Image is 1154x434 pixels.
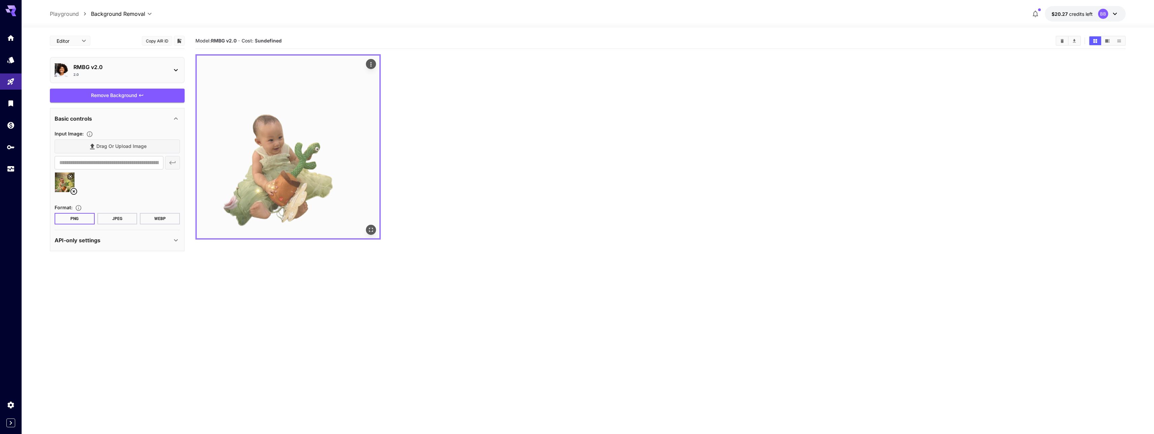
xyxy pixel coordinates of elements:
[7,77,15,86] div: Playground
[1052,10,1093,18] div: $20.26887
[1068,36,1080,45] button: Download All
[55,115,92,123] p: Basic controls
[50,10,79,18] a: Playground
[7,34,15,42] div: Home
[1098,9,1108,19] div: BB
[1069,11,1093,17] span: credits left
[73,72,79,77] p: 2.0
[72,205,85,211] button: Choose the file format for the output image.
[242,38,282,43] span: Cost: $
[1056,36,1068,45] button: Clear All
[366,225,376,235] div: Open in fullscreen
[55,205,72,210] span: Format :
[50,89,185,102] button: Remove Background
[6,418,15,427] button: Expand sidebar
[91,91,137,100] span: Remove Background
[7,165,15,173] div: Usage
[366,59,376,69] div: Actions
[97,213,137,224] button: JPEG
[195,38,237,43] span: Model:
[55,232,180,248] div: API-only settings
[176,37,182,45] button: Add to library
[1101,36,1113,45] button: Show media in video view
[7,56,15,64] div: Models
[1089,36,1101,45] button: Show media in grid view
[84,131,96,137] button: Specifies the input image to be processed.
[50,10,91,18] nav: breadcrumb
[91,10,145,18] span: Background Removal
[73,63,166,71] p: RMBG v2.0
[1045,6,1126,22] button: $20.26887BB
[258,38,282,43] b: undefined
[55,111,180,127] div: Basic controls
[7,143,15,151] div: API Keys
[211,38,237,43] b: RMBG v2.0
[7,401,15,409] div: Settings
[1113,36,1125,45] button: Show media in list view
[1052,11,1069,17] span: $20.27
[55,213,95,224] button: PNG
[197,56,379,238] img: w0j6hoU+tzeQ8PsWbvLdMpi33+v8BdC2+ZuWvPIwAAAAASUVORK5CYII=
[55,60,180,80] div: RMBG v2.02.0
[1089,36,1126,46] div: Show media in grid viewShow media in video viewShow media in list view
[57,37,77,44] span: Editor
[55,236,100,244] p: API-only settings
[142,36,172,46] button: Copy AIR ID
[1056,36,1081,46] div: Clear AllDownload All
[238,37,240,45] p: ·
[55,131,84,136] span: Input Image :
[7,99,15,107] div: Library
[140,213,180,224] button: WEBP
[7,121,15,129] div: Wallet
